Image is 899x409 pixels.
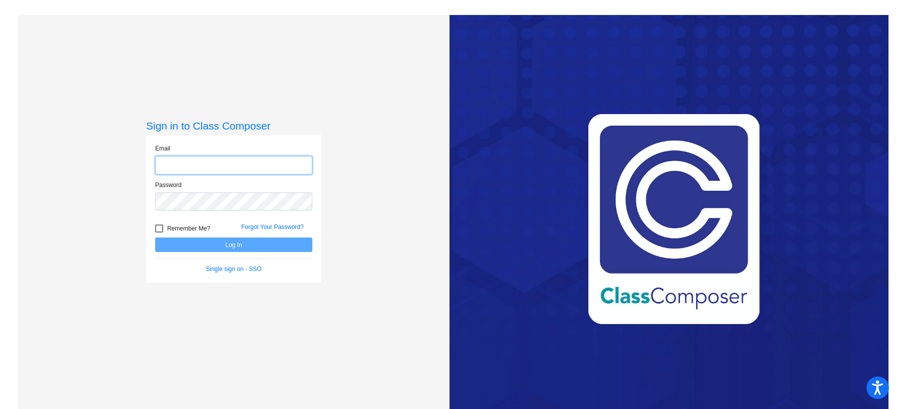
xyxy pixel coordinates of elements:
[155,144,170,153] label: Email
[155,180,182,189] label: Password
[206,265,261,272] a: Single sign on - SSO
[146,119,321,132] h3: Sign in to Class Composer
[155,237,312,252] button: Log In
[167,222,210,234] span: Remember Me?
[241,223,304,230] a: Forgot Your Password?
